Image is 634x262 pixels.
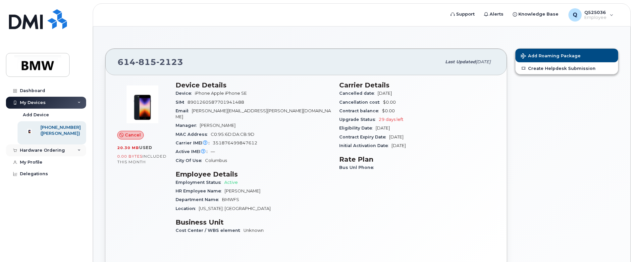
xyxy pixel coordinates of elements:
[211,149,215,154] span: —
[176,123,200,128] span: Manager
[339,117,379,122] span: Upgrade Status
[213,140,257,145] span: 351876499847612
[176,158,205,163] span: City Of Use
[199,206,271,211] span: [US_STATE]: [GEOGRAPHIC_DATA]
[176,81,331,89] h3: Device Details
[382,108,395,113] span: $0.00
[224,180,238,185] span: Active
[176,108,192,113] span: Email
[176,197,222,202] span: Department Name
[383,100,396,105] span: $0.00
[176,170,331,178] h3: Employee Details
[476,59,491,64] span: [DATE]
[205,158,227,163] span: Columbus
[339,81,495,89] h3: Carrier Details
[392,143,406,148] span: [DATE]
[339,155,495,163] h3: Rate Plan
[339,91,378,96] span: Cancelled date
[176,100,187,105] span: SIM
[176,218,331,226] h3: Business Unit
[389,134,403,139] span: [DATE]
[339,134,389,139] span: Contract Expiry Date
[515,62,618,74] a: Create Helpdesk Submission
[117,154,142,159] span: 0.00 Bytes
[243,228,264,233] span: Unknown
[376,126,390,131] span: [DATE]
[176,228,243,233] span: Cost Center / WBS element
[176,206,199,211] span: Location
[139,145,152,150] span: used
[339,126,376,131] span: Eligibility Date
[117,145,139,150] span: 20.30 MB
[445,59,476,64] span: Last updated
[187,100,244,105] span: 8901260587701941488
[222,197,239,202] span: BMWFS
[379,117,403,122] span: 29 days left
[225,188,260,193] span: [PERSON_NAME]
[176,188,225,193] span: HR Employee Name
[123,84,162,124] img: image20231002-3703462-10zne2t.jpeg
[176,140,213,145] span: Carrier IMEI
[339,100,383,105] span: Cancellation cost
[378,91,392,96] span: [DATE]
[176,108,331,119] span: [PERSON_NAME][EMAIL_ADDRESS][PERSON_NAME][DOMAIN_NAME]
[156,57,183,67] span: 2123
[211,132,254,137] span: C0:95:6D:DA:CB:9D
[605,233,629,257] iframe: Messenger Launcher
[195,91,247,96] span: iPhone Apple iPhone SE
[176,132,211,137] span: MAC Address
[176,149,211,154] span: Active IMEI
[339,143,392,148] span: Initial Activation Date
[521,53,581,60] span: Add Roaming Package
[515,49,618,62] button: Add Roaming Package
[176,180,224,185] span: Employment Status
[176,91,195,96] span: Device
[125,132,141,138] span: Cancel
[118,57,183,67] span: 614
[200,123,236,128] span: [PERSON_NAME]
[135,57,156,67] span: 815
[339,108,382,113] span: Contract balance
[339,165,377,170] span: Bus Unl Phone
